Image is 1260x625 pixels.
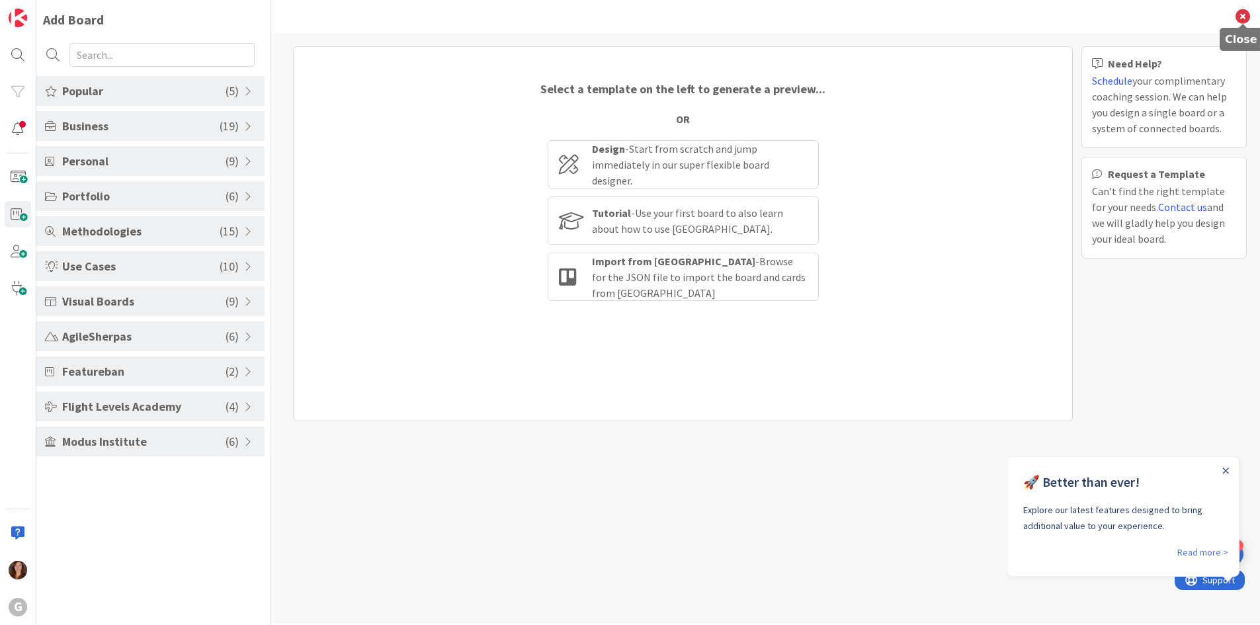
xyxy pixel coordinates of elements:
[9,561,27,579] img: CA
[62,292,226,310] span: Visual Boards
[62,222,220,240] span: Methodologies
[220,222,239,240] span: ( 15 )
[62,152,226,170] span: Personal
[1092,183,1236,247] div: Can’t find the right template for your needs. and we will gladly help you design your ideal board.
[1092,74,1132,87] a: Schedule
[226,82,239,100] span: ( 5 )
[69,43,255,67] input: Search...
[9,598,27,616] div: G
[592,141,808,188] div: - Start from scratch and jump immediately in our super flexible board designer.
[592,205,808,237] div: - Use your first board to also learn about how to use [GEOGRAPHIC_DATA].
[226,327,239,345] span: ( 6 )
[1007,456,1243,582] iframe: To enrich screen reader interactions, please activate Accessibility in Grammarly extension settings
[62,82,226,100] span: Popular
[226,152,239,170] span: ( 9 )
[1225,33,1257,46] h5: Close
[226,187,239,205] span: ( 6 )
[62,433,226,450] span: Modus Institute
[1108,169,1205,179] b: Request a Template
[226,362,239,380] span: ( 2 )
[226,433,239,450] span: ( 6 )
[1158,200,1207,214] a: Contact us
[676,111,690,127] div: OR
[62,362,226,380] span: Featureban
[62,187,226,205] span: Portfolio
[226,292,239,310] span: ( 9 )
[62,257,220,275] span: Use Cases
[592,206,631,220] b: Tutorial
[592,142,625,155] b: Design
[540,80,825,98] div: Select a template on the left to generate a preview...
[62,397,226,415] span: Flight Levels Academy
[28,2,60,18] span: Support
[62,327,226,345] span: AgileSherpas
[220,117,239,135] span: ( 19 )
[226,397,239,415] span: ( 4 )
[592,253,808,301] div: - Browse for the JSON file to import the board and cards from [GEOGRAPHIC_DATA]
[43,10,104,30] div: Add Board
[62,117,220,135] span: Business
[220,257,239,275] span: ( 10 )
[1092,74,1227,135] span: your complimentary coaching session. We can help you design a single board or a system of connect...
[1108,58,1162,69] b: Need Help?
[592,255,755,268] b: Import from [GEOGRAPHIC_DATA]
